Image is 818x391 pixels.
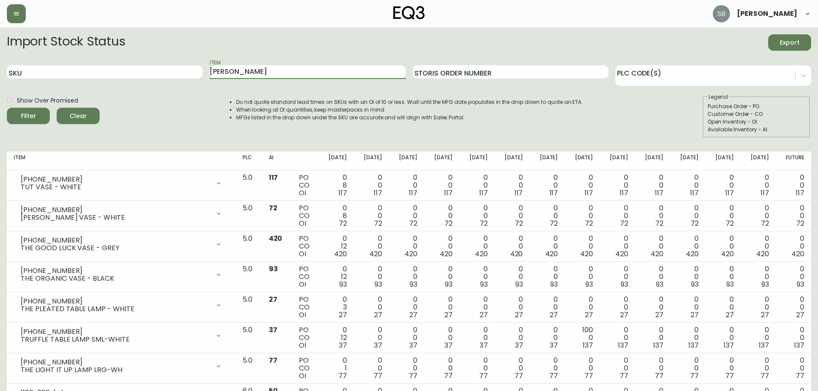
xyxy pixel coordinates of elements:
span: 27 [796,310,804,320]
span: 117 [374,188,382,198]
span: 117 [584,188,593,198]
div: 0 12 [325,235,347,258]
span: Show Over Promised [17,96,78,105]
div: THE PLEATED TABLE LAMP - WHITE [21,305,210,313]
div: [PHONE_NUMBER]THE ORGANIC VASE - BLACK [14,265,229,284]
div: 0 12 [325,265,347,288]
div: 0 0 [712,357,734,380]
td: 5.0 [236,353,262,384]
div: 0 0 [536,357,558,380]
div: PO CO [299,296,312,319]
th: [DATE] [459,152,495,170]
span: 420 [756,249,769,259]
span: Clear [64,111,93,121]
div: 0 0 [572,174,593,197]
div: 0 0 [607,204,628,227]
div: [PHONE_NUMBER] [21,328,210,336]
div: 0 0 [536,174,558,197]
th: AI [262,152,292,170]
span: 420 [651,249,663,259]
h2: Import Stock Status [7,34,125,51]
span: 420 [440,249,453,259]
td: 5.0 [236,262,262,292]
span: 117 [690,188,699,198]
span: 72 [690,218,699,228]
div: 0 8 [325,174,347,197]
div: TRUFFLE TABLE LAMP SML-WHITE [21,336,210,343]
div: 0 0 [607,357,628,380]
div: 0 0 [396,235,417,258]
li: Do not quote standard lead times on SKUs with an OI of 10 or less. Wait until the MFG date popula... [236,98,583,106]
div: 0 0 [642,204,663,227]
div: THE GOOD LUCK VASE - GREY [21,244,210,252]
span: 420 [686,249,699,259]
div: 0 0 [502,204,523,227]
div: 0 0 [361,265,382,288]
div: 0 0 [783,357,804,380]
div: 0 0 [466,235,488,258]
div: [PHONE_NUMBER] [21,206,210,214]
div: 0 0 [396,204,417,227]
span: 420 [475,249,488,259]
div: 100 0 [572,326,593,349]
span: 72 [409,218,417,228]
span: 27 [480,310,488,320]
div: 0 0 [712,326,734,349]
img: logo [393,6,425,20]
span: 77 [549,371,558,381]
span: 72 [620,218,628,228]
span: 93 [374,279,382,289]
div: 0 0 [712,296,734,319]
span: 117 [796,188,804,198]
li: MFGs listed in the drop down under the SKU are accurate and will align with Sales Portal. [236,114,583,121]
th: [DATE] [495,152,530,170]
div: [PHONE_NUMBER]TUT VASE - WHITE [14,174,229,193]
span: 117 [409,188,417,198]
th: [DATE] [424,152,459,170]
span: Export [775,37,804,48]
span: 77 [620,371,628,381]
div: 0 0 [642,265,663,288]
div: PO CO [299,174,312,197]
div: [PHONE_NUMBER] [21,358,210,366]
span: 117 [655,188,663,198]
th: Item [7,152,236,170]
div: 0 0 [431,204,453,227]
div: 0 0 [572,204,593,227]
div: [PHONE_NUMBER] [21,236,210,244]
div: 0 0 [396,174,417,197]
div: 0 0 [748,265,769,288]
span: [PERSON_NAME] [737,10,797,17]
span: 93 [515,279,523,289]
div: 0 0 [642,357,663,380]
div: [PERSON_NAME] VASE - WHITE [21,214,210,221]
div: Filter [21,111,36,121]
span: 72 [339,218,347,228]
div: 0 0 [607,235,628,258]
span: OI [299,279,306,289]
div: 0 0 [572,296,593,319]
th: [DATE] [670,152,705,170]
div: PO CO [299,326,312,349]
span: 77 [725,371,734,381]
span: 27 [339,310,347,320]
div: 0 0 [466,265,488,288]
div: 0 0 [677,265,699,288]
div: 0 0 [607,265,628,288]
div: [PHONE_NUMBER][PERSON_NAME] VASE - WHITE [14,204,229,223]
span: 420 [404,249,417,259]
div: Open Inventory - OI [708,118,806,126]
span: 77 [655,371,663,381]
div: 0 0 [431,174,453,197]
div: 0 0 [642,174,663,197]
div: 0 0 [748,357,769,380]
div: 0 0 [783,235,804,258]
div: 0 0 [502,265,523,288]
button: Filter [7,108,50,124]
div: 0 0 [572,357,593,380]
span: 137 [794,340,804,350]
div: 0 0 [748,235,769,258]
span: OI [299,340,306,350]
div: 0 0 [572,265,593,288]
span: 93 [269,264,278,274]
